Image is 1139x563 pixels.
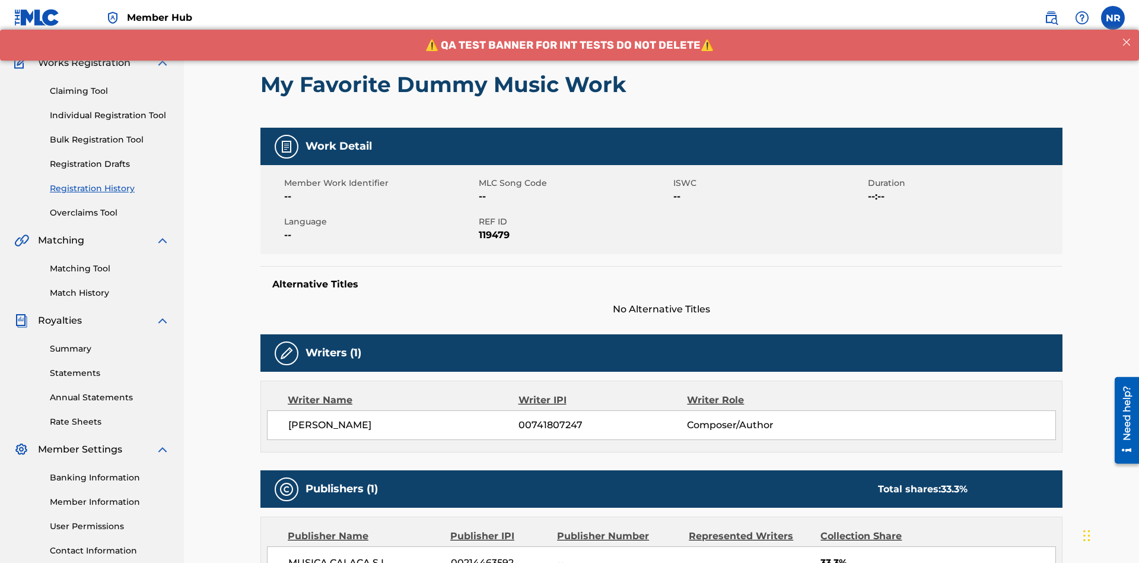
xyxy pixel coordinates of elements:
span: REF ID [479,216,670,228]
span: -- [673,189,865,204]
a: Bulk Registration Tool [50,134,170,146]
img: Member Settings [14,442,28,457]
span: ⚠️ QA TEST BANNER FOR INT TESTS DO NOT DELETE⚠️ [425,9,714,22]
span: 00741807247 [518,418,687,432]
span: Member Hub [127,11,192,24]
h5: Publishers (1) [306,482,378,496]
span: [PERSON_NAME] [288,418,518,432]
iframe: Resource Center [1106,372,1139,470]
a: Member Information [50,496,170,508]
span: Duration [868,177,1060,189]
span: -- [284,189,476,204]
a: Annual Statements [50,391,170,404]
div: Represented Writers [689,529,812,543]
a: Contact Information [50,545,170,557]
h2: My Favorite Dummy Music Work [260,71,632,98]
img: Writers [279,346,294,360]
img: Works Registration [14,56,30,70]
span: Matching [38,233,84,248]
h5: Alternative Titles [272,279,1051,290]
a: Registration Drafts [50,158,170,170]
h5: Work Detail [306,140,372,153]
img: expand [155,56,170,70]
a: Claiming Tool [50,85,170,97]
iframe: Chat Widget [1080,506,1139,563]
span: 33.3 % [941,483,968,495]
img: Royalties [14,314,28,328]
span: Works Registration [38,56,131,70]
span: Language [284,216,476,228]
img: search [1044,11,1058,25]
span: ISWC [673,177,865,189]
div: Collection Share [820,529,936,543]
a: Rate Sheets [50,416,170,428]
span: Royalties [38,314,82,328]
div: Writer Role [687,393,841,407]
a: Statements [50,367,170,379]
img: expand [155,314,170,328]
a: Banking Information [50,472,170,484]
a: Match History [50,287,170,299]
div: Total shares: [878,482,968,496]
div: User Menu [1101,6,1125,30]
span: Member Settings [38,442,122,457]
div: Writer Name [288,393,518,407]
h5: Writers (1) [306,346,361,360]
img: expand [155,233,170,248]
a: Summary [50,343,170,355]
span: -- [479,189,670,204]
span: No Alternative Titles [260,302,1062,317]
img: Work Detail [279,140,294,154]
a: Registration History [50,182,170,195]
img: Publishers [279,482,294,496]
img: Top Rightsholder [106,11,120,25]
img: Matching [14,233,29,248]
img: expand [155,442,170,457]
img: MLC Logo [14,9,60,26]
div: Writer IPI [518,393,688,407]
span: 119479 [479,228,670,242]
a: Public Search [1039,6,1063,30]
img: help [1075,11,1089,25]
div: Publisher Number [557,529,680,543]
span: Composer/Author [687,418,841,432]
div: Drag [1083,518,1090,553]
a: Individual Registration Tool [50,109,170,122]
div: Publisher Name [288,529,441,543]
a: User Permissions [50,520,170,533]
div: Help [1070,6,1094,30]
a: Overclaims Tool [50,207,170,219]
a: Matching Tool [50,262,170,275]
span: Member Work Identifier [284,177,476,189]
span: -- [284,228,476,242]
div: Publisher IPI [450,529,548,543]
span: MLC Song Code [479,177,670,189]
span: --:-- [868,189,1060,204]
